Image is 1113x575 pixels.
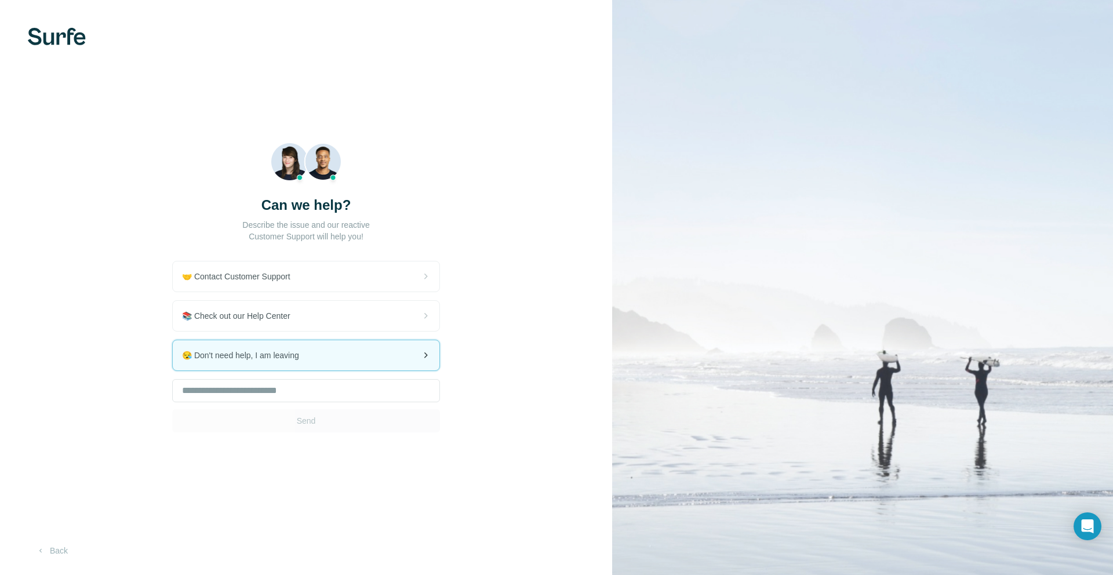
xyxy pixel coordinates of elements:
img: Surfe's logo [28,28,86,45]
span: 🤝 Contact Customer Support [182,271,300,282]
img: Beach Photo [271,143,342,186]
button: Back [28,540,76,561]
span: 😪 Don't need help, I am leaving [182,350,308,361]
p: Describe the issue and our reactive [242,219,369,231]
h3: Can we help? [261,196,351,214]
p: Customer Support will help you! [249,231,363,242]
div: Open Intercom Messenger [1074,512,1101,540]
span: 📚 Check out our Help Center [182,310,300,322]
